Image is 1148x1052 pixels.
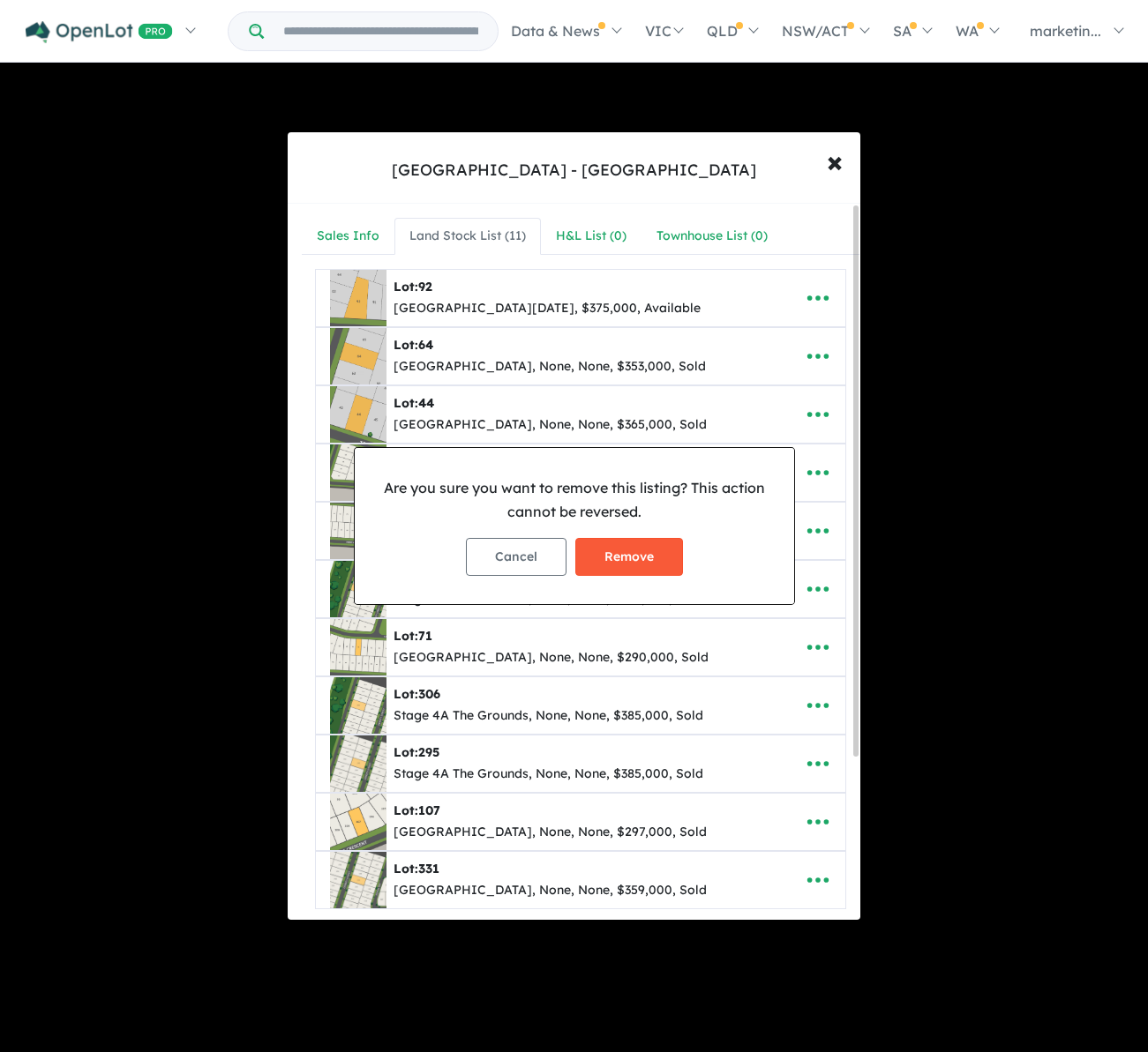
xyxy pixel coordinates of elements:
p: Are you sure you want to remove this listing? This action cannot be reversed. [369,476,780,524]
button: Cancel [466,538,566,576]
button: Remove [575,538,683,576]
img: Openlot PRO Logo White [26,21,173,43]
span: marketin... [1030,22,1101,40]
input: Try estate name, suburb, builder or developer [267,12,494,50]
